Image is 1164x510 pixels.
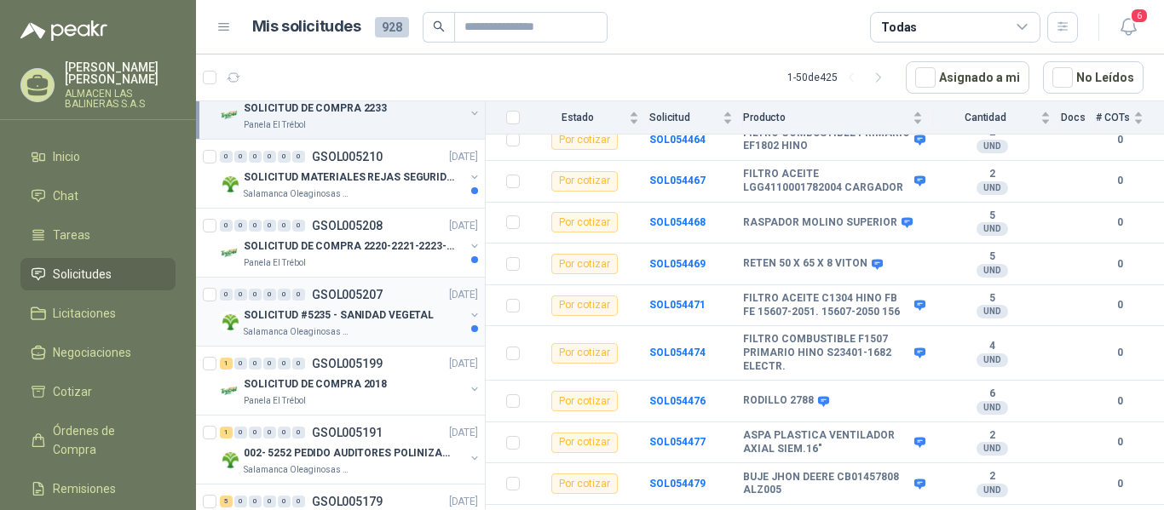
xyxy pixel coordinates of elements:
[234,289,247,301] div: 0
[881,18,917,37] div: Todas
[20,297,176,329] a: Licitaciones
[649,436,706,448] a: SOL054477
[449,494,478,510] p: [DATE]
[1113,12,1144,43] button: 6
[220,422,481,477] a: 1 0 0 0 0 0 GSOL005191[DATE] Company Logo002- 5252 PEDIDO AUDITORES POLINIZACIÓNSalamanca Oleagin...
[20,375,176,408] a: Cotizar
[551,254,618,274] div: Por cotizar
[292,358,305,370] div: 0
[292,151,305,163] div: 0
[220,358,233,370] div: 1
[1096,112,1130,123] span: # COTs
[743,257,867,271] b: RETEN 50 X 65 X 8 VITON
[1096,173,1144,189] b: 0
[649,258,706,270] b: SOL054469
[278,427,291,438] div: 0
[234,151,247,163] div: 0
[244,325,351,339] p: Salamanca Oleaginosas SAS
[244,307,434,324] p: SOLICITUD #5235 - SANIDAD VEGETAL
[312,151,383,163] p: GSOL005210
[530,101,649,135] th: Estado
[244,169,456,186] p: SOLICITUD MATERIALES REJAS SEGURIDAD - OFICINA
[449,287,478,303] p: [DATE]
[449,218,478,234] p: [DATE]
[933,387,1051,401] b: 6
[20,219,176,251] a: Tareas
[278,220,291,232] div: 0
[649,347,706,358] b: SOL054474
[977,353,1008,367] div: UND
[220,284,481,339] a: 0 0 0 0 0 0 GSOL005207[DATE] Company LogoSOLICITUD #5235 - SANIDAD VEGETALSalamanca Oleaginosas SAS
[977,264,1008,278] div: UND
[244,118,306,132] p: Panela El Trébol
[53,479,116,498] span: Remisiones
[1096,132,1144,148] b: 0
[743,333,910,373] b: FILTRO COMBUSTIBLE F1507 PRIMARIO HINO S23401-1682 ELECTR.
[649,175,706,186] b: SOL054467
[977,140,1008,153] div: UND
[649,101,743,135] th: Solicitud
[234,496,247,507] div: 0
[263,220,276,232] div: 0
[244,445,456,461] p: 002- 5252 PEDIDO AUDITORES POLINIZACIÓN
[263,289,276,301] div: 0
[220,427,233,438] div: 1
[263,151,276,163] div: 0
[551,343,618,364] div: Por cotizar
[933,340,1051,353] b: 4
[220,220,233,232] div: 0
[20,258,176,290] a: Solicitudes
[1096,476,1144,492] b: 0
[530,112,625,123] span: Estado
[375,17,409,37] span: 928
[977,305,1008,318] div: UND
[312,358,383,370] p: GSOL005199
[53,382,92,401] span: Cotizar
[220,151,233,163] div: 0
[649,395,706,407] a: SOL054476
[1096,345,1144,361] b: 0
[933,168,1051,181] b: 2
[244,376,387,393] p: SOLICITUD DE COMPRA 2018
[977,181,1008,195] div: UND
[977,442,1008,456] div: UND
[1061,101,1096,135] th: Docs
[933,292,1051,306] b: 5
[53,343,131,362] span: Negociaciones
[743,429,910,456] b: ASPA PLASTICA VENTILADOR AXIAL SIEM.16"
[53,265,112,284] span: Solicitudes
[933,112,1037,123] span: Cantidad
[249,289,262,301] div: 0
[292,220,305,232] div: 0
[649,134,706,146] a: SOL054464
[1043,61,1144,94] button: No Leídos
[977,401,1008,415] div: UND
[244,238,456,255] p: SOLICITUD DE COMPRA 2220-2221-2223-2224
[20,140,176,173] a: Inicio
[278,289,291,301] div: 0
[312,427,383,438] p: GSOL005191
[449,356,478,372] p: [DATE]
[20,415,176,466] a: Órdenes de Compra
[220,243,240,263] img: Company Logo
[551,473,618,494] div: Por cotizar
[933,209,1051,223] b: 5
[551,212,618,232] div: Por cotizar
[743,112,909,123] span: Producto
[292,289,305,301] div: 0
[649,478,706,490] a: SOL054479
[249,358,262,370] div: 0
[220,353,481,408] a: 1 0 0 0 0 0 GSOL005199[DATE] Company LogoSOLICITUD DE COMPRA 2018Panela El Trébol
[20,20,107,41] img: Logo peakr
[449,425,478,441] p: [DATE]
[220,215,481,270] a: 0 0 0 0 0 0 GSOL005208[DATE] Company LogoSOLICITUD DE COMPRA 2220-2221-2223-2224Panela El Trébol
[649,299,706,311] a: SOL054471
[65,61,176,85] p: [PERSON_NAME] [PERSON_NAME]
[551,295,618,316] div: Por cotizar
[743,101,933,135] th: Producto
[220,146,481,201] a: 0 0 0 0 0 0 GSOL005210[DATE] Company LogoSOLICITUD MATERIALES REJAS SEGURIDAD - OFICINASalamanca ...
[933,250,1051,264] b: 5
